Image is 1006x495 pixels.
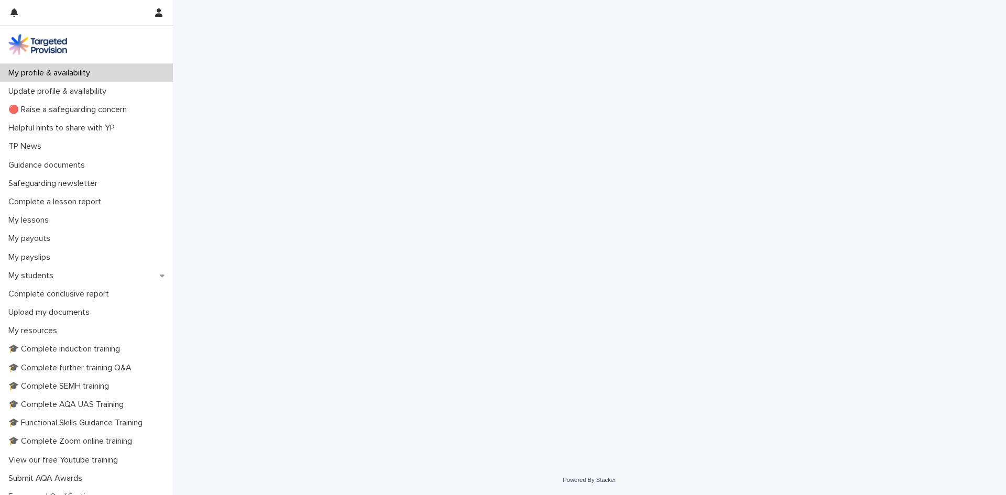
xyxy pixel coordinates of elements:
[4,326,65,336] p: My resources
[4,179,106,189] p: Safeguarding newsletter
[4,197,110,207] p: Complete a lesson report
[4,160,93,170] p: Guidance documents
[4,474,91,483] p: Submit AQA Awards
[4,307,98,317] p: Upload my documents
[4,234,59,244] p: My payouts
[4,86,115,96] p: Update profile & availability
[8,34,67,55] img: M5nRWzHhSzIhMunXDL62
[4,289,117,299] p: Complete conclusive report
[4,400,132,410] p: 🎓 Complete AQA UAS Training
[4,363,140,373] p: 🎓 Complete further training Q&A
[4,215,57,225] p: My lessons
[4,105,135,115] p: 🔴 Raise a safeguarding concern
[4,418,151,428] p: 🎓 Functional Skills Guidance Training
[563,477,616,483] a: Powered By Stacker
[4,436,140,446] p: 🎓 Complete Zoom online training
[4,123,123,133] p: Helpful hints to share with YP
[4,141,50,151] p: TP News
[4,381,117,391] p: 🎓 Complete SEMH training
[4,271,62,281] p: My students
[4,344,128,354] p: 🎓 Complete induction training
[4,252,59,262] p: My payslips
[4,68,99,78] p: My profile & availability
[4,455,126,465] p: View our free Youtube training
